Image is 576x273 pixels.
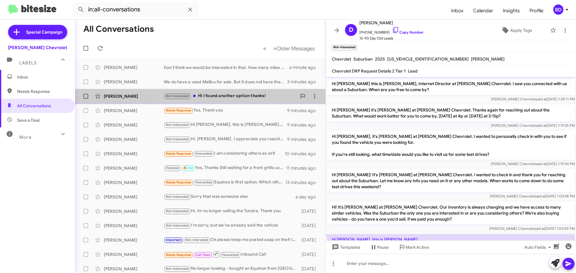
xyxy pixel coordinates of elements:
[183,166,193,170] span: 🔥 Hot
[104,165,164,171] div: [PERSON_NAME]
[164,107,287,114] div: Yes. Thank you
[534,226,545,231] span: said at
[83,24,154,34] h1: All Conversations
[166,238,181,242] span: Important
[285,151,321,157] div: 10 minutes ago
[468,2,498,19] span: Calendar
[332,68,406,74] span: Chevrolet DRP Request Details 2 Tier 1
[19,135,31,140] span: More
[104,93,164,99] div: [PERSON_NAME]
[490,194,575,198] span: [PERSON_NAME] Chevrolet [DATE] 1:03:48 PM
[166,180,191,184] span: Needs Response
[166,152,191,156] span: Needs Response
[273,45,277,52] span: »
[486,25,547,36] button: Apply Tags
[164,64,289,70] div: Don't think we would be interested in that. How many miles and what kind of condition?
[73,2,199,17] input: Search
[359,35,424,41] span: 15-90 Day Old Leads
[286,165,321,171] div: 11 minutes ago
[287,79,321,85] div: 3 minutes ago
[164,121,287,128] div: Hi [PERSON_NAME], this is [PERSON_NAME]. Thank you for following up and for sharing the details. ...
[19,60,37,66] span: Labels
[164,150,285,157] div: I am considering others as wrll
[104,208,164,214] div: [PERSON_NAME]
[471,56,505,62] span: [PERSON_NAME]
[327,202,575,224] p: Hi! It's [PERSON_NAME] at [PERSON_NAME] Chevrolet. Our inventory is always changing and we have a...
[166,209,189,213] span: Not-Interested
[164,236,298,243] div: Ok please keep me posted asap on that! I do recognize an adjusted market price. All good.
[164,265,298,272] div: No longer looking - bought an Equinox from [GEOGRAPHIC_DATA]
[104,194,164,200] div: [PERSON_NAME]
[164,165,286,171] div: Yes, Thanks Still waiting for a front grille camera for the [US_STATE] Trail Boss.
[260,42,318,55] nav: Page navigation example
[375,56,385,62] span: 2025
[349,25,353,35] span: D
[394,242,434,253] button: Mark Active
[287,122,321,128] div: 9 minutes ago
[332,45,357,50] small: Not-Interested
[164,251,298,258] div: Inbound Call
[104,136,164,142] div: [PERSON_NAME]
[8,45,67,51] div: [PERSON_NAME] Chevrolet
[166,123,189,127] span: Not-Interested
[353,56,373,62] span: Suburban
[359,19,424,26] span: [PERSON_NAME]
[185,238,208,242] span: Not-Interested
[164,193,295,200] div: Sorry that was someone else
[164,79,287,85] div: We do have a used Malibu for sale. But it does not have the options you are looking for.
[166,267,189,271] span: Not-Interested
[326,242,365,253] button: Templates
[332,56,351,62] span: Chevrolet
[331,242,360,253] span: Templates
[520,242,558,253] button: Auto Fields
[491,162,575,166] span: [PERSON_NAME] Chevrolet [DATE] 1:19:34 PM
[498,2,525,19] a: Insights
[525,2,548,19] a: Profile
[259,42,270,55] button: Previous
[285,180,321,185] div: 13 minutes ago
[392,30,424,34] a: Copy Number
[446,2,468,19] a: Inbox
[548,4,569,15] button: BD
[408,68,418,74] span: Lead
[104,223,164,229] div: [PERSON_NAME]
[263,45,266,52] span: «
[220,252,240,258] span: Forwarded
[298,237,321,243] div: [DATE]
[104,108,164,114] div: [PERSON_NAME]
[295,194,321,200] div: a day ago
[327,169,575,192] p: Hi [PERSON_NAME]! It's [PERSON_NAME] at [PERSON_NAME] Chevrolet. I wanted to check in and thank y...
[104,237,164,243] div: [PERSON_NAME]
[406,242,429,253] span: Mark Active
[17,88,68,94] span: Needs Response
[166,94,189,98] span: Not-Interested
[377,242,389,253] span: Pause
[104,180,164,185] div: [PERSON_NAME]
[17,74,68,80] span: Inbox
[194,151,214,157] span: Forwarded
[287,136,321,142] div: 9 minutes ago
[524,242,553,253] span: Auto Fields
[8,25,67,39] a: Special Campaign
[327,105,575,121] p: Hi [PERSON_NAME] it's [PERSON_NAME] at [PERSON_NAME] Chevrolet. Thanks again for reaching out abo...
[166,137,189,141] span: Not-Interested
[17,103,51,109] span: All Conversations
[327,131,575,160] p: Hi [PERSON_NAME], it's [PERSON_NAME] at [PERSON_NAME] Chevrolet. I wanted to personally check in ...
[195,253,211,257] span: Call Them
[298,223,321,229] div: [DATE]
[491,97,575,101] span: [PERSON_NAME] Chevrolet [DATE] 1:20:11 PM
[553,4,563,15] div: BD
[287,108,321,114] div: 9 minutes ago
[270,42,318,55] button: Next
[536,162,546,166] span: said at
[327,78,575,95] p: Hi [PERSON_NAME] this is [PERSON_NAME], Internet Director at [PERSON_NAME] Chevrolet. I saw you c...
[491,123,575,128] span: [PERSON_NAME] Chevrolet [DATE] 1:19:25 PM
[277,45,315,52] span: Older Messages
[298,208,321,214] div: [DATE]
[104,266,164,272] div: [PERSON_NAME]
[298,266,321,272] div: [DATE]
[489,226,575,231] span: [PERSON_NAME] Chevrolet [DATE] 1:04:09 PM
[104,251,164,257] div: [PERSON_NAME]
